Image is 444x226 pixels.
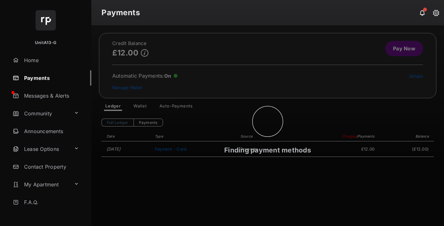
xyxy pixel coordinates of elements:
a: Lease Options [10,141,71,157]
a: Home [10,53,91,68]
p: UnitA13-G [35,40,56,46]
a: F.A.Q. [10,195,91,210]
span: Finding payment methods [224,146,311,154]
a: Payments [10,70,91,86]
a: Announcements [10,124,91,139]
strong: Payments [101,9,140,16]
a: Community [10,106,71,121]
a: Messages & Alerts [10,88,91,103]
a: Contact Property [10,159,91,174]
a: My Apartment [10,177,71,192]
img: svg+xml;base64,PHN2ZyB4bWxucz0iaHR0cDovL3d3dy53My5vcmcvMjAwMC9zdmciIHdpZHRoPSI2NCIgaGVpZ2h0PSI2NC... [36,10,56,30]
